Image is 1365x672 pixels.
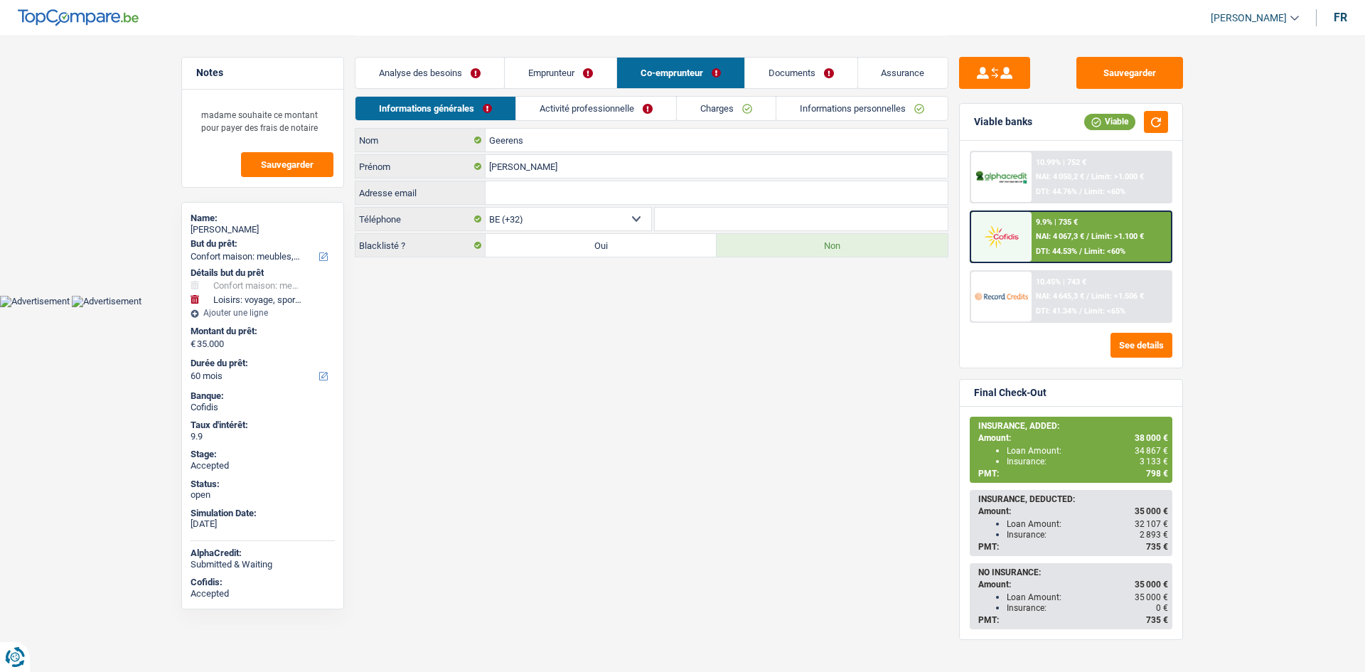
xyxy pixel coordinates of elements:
[196,67,329,79] h5: Notes
[191,224,335,235] div: [PERSON_NAME]
[1135,446,1168,456] span: 34 867 €
[191,420,335,431] div: Taux d'intérêt:
[1135,433,1168,443] span: 38 000 €
[191,338,196,350] span: €
[1036,232,1084,241] span: NAI: 4 067,3 €
[355,234,486,257] label: Blacklisté ?
[1135,519,1168,529] span: 32 107 €
[191,479,335,490] div: Status:
[858,58,948,88] a: Assurance
[191,326,332,337] label: Montant du prêt:
[1007,519,1168,529] div: Loan Amount:
[776,97,948,120] a: Informations personnelles
[978,615,1168,625] div: PMT:
[191,267,335,279] div: Détails but du prêt
[1007,592,1168,602] div: Loan Amount:
[978,542,1168,552] div: PMT:
[1076,57,1183,89] button: Sauvegarder
[745,58,857,88] a: Documents
[1091,172,1144,181] span: Limit: >1.000 €
[1036,172,1084,181] span: NAI: 4 050,2 €
[355,97,515,120] a: Informations générales
[975,169,1027,186] img: AlphaCredit
[191,508,335,519] div: Simulation Date:
[1007,530,1168,540] div: Insurance:
[1086,172,1089,181] span: /
[1146,542,1168,552] span: 735 €
[18,9,139,26] img: TopCompare Logo
[1007,603,1168,613] div: Insurance:
[1007,457,1168,466] div: Insurance:
[978,580,1168,590] div: Amount:
[1091,232,1144,241] span: Limit: >1.100 €
[1140,457,1168,466] span: 3 133 €
[191,402,335,413] div: Cofidis
[978,421,1168,431] div: INSURANCE, ADDED:
[974,387,1046,399] div: Final Check-Out
[191,358,332,369] label: Durée du prêt:
[617,58,744,88] a: Co-emprunteur
[1036,306,1077,316] span: DTI: 41.34%
[974,116,1032,128] div: Viable banks
[355,181,486,204] label: Adresse email
[677,97,776,120] a: Charges
[355,58,504,88] a: Analyse des besoins
[1334,11,1347,24] div: fr
[975,283,1027,309] img: Record Credits
[975,223,1027,250] img: Cofidis
[1146,469,1168,479] span: 798 €
[1156,603,1168,613] span: 0 €
[1211,12,1287,24] span: [PERSON_NAME]
[191,238,332,250] label: But du prêt:
[978,494,1168,504] div: INSURANCE, DEDUCTED:
[191,460,335,471] div: Accepted
[191,449,335,460] div: Stage:
[191,548,335,559] div: AlphaCredit:
[1036,218,1078,227] div: 9.9% | 735 €
[355,155,486,178] label: Prénom
[1084,247,1125,256] span: Limit: <60%
[1084,306,1125,316] span: Limit: <65%
[1140,530,1168,540] span: 2 893 €
[191,518,335,530] div: [DATE]
[978,433,1168,443] div: Amount:
[1135,592,1168,602] span: 35 000 €
[191,390,335,402] div: Banque:
[1110,333,1172,358] button: See details
[191,489,335,501] div: open
[1135,506,1168,516] span: 35 000 €
[1036,247,1077,256] span: DTI: 44.53%
[355,208,486,230] label: Téléphone
[1036,187,1077,196] span: DTI: 44.76%
[1199,6,1299,30] a: [PERSON_NAME]
[1086,292,1089,301] span: /
[355,129,486,151] label: Nom
[191,588,335,599] div: Accepted
[1135,580,1168,590] span: 35 000 €
[1007,446,1168,456] div: Loan Amount:
[72,296,141,307] img: Advertisement
[978,506,1168,516] div: Amount:
[1146,615,1168,625] span: 735 €
[978,469,1168,479] div: PMT:
[1036,292,1084,301] span: NAI: 4 645,3 €
[191,308,335,318] div: Ajouter une ligne
[655,208,948,230] input: 401020304
[191,559,335,570] div: Submitted & Waiting
[978,567,1168,577] div: NO INSURANCE:
[505,58,616,88] a: Emprunteur
[1079,187,1082,196] span: /
[1084,187,1125,196] span: Limit: <60%
[1084,114,1135,129] div: Viable
[191,213,335,224] div: Name:
[261,160,314,169] span: Sauvegarder
[1086,232,1089,241] span: /
[486,234,717,257] label: Oui
[516,97,676,120] a: Activité professionnelle
[191,431,335,442] div: 9.9
[717,234,948,257] label: Non
[1079,306,1082,316] span: /
[1091,292,1144,301] span: Limit: >1.506 €
[1079,247,1082,256] span: /
[241,152,333,177] button: Sauvegarder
